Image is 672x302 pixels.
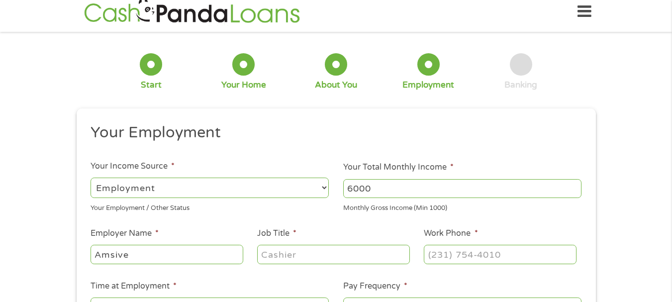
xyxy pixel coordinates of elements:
div: About You [315,80,357,91]
input: (231) 754-4010 [424,245,576,264]
label: Pay Frequency [343,281,407,292]
div: Monthly Gross Income (Min 1000) [343,200,581,213]
label: Employer Name [91,228,159,239]
label: Job Title [257,228,296,239]
label: Your Income Source [91,161,175,172]
input: 1800 [343,179,581,198]
div: Start [141,80,162,91]
div: Your Home [221,80,266,91]
input: Walmart [91,245,243,264]
input: Cashier [257,245,409,264]
label: Work Phone [424,228,478,239]
div: Your Employment / Other Status [91,200,329,213]
div: Banking [504,80,537,91]
label: Time at Employment [91,281,177,292]
div: Employment [402,80,454,91]
h2: Your Employment [91,123,574,143]
label: Your Total Monthly Income [343,162,454,173]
